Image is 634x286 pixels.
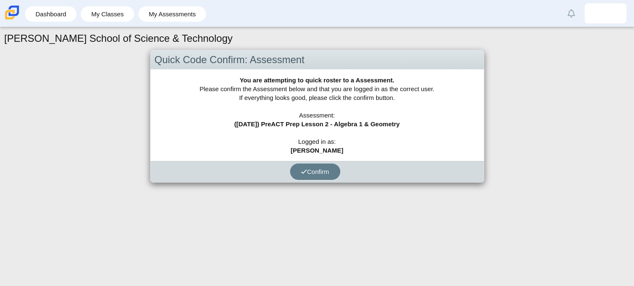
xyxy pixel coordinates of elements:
b: ([DATE]) PreACT Prep Lesson 2 - Algebra 1 & Geometry [234,120,400,128]
img: Carmen School of Science & Technology [3,4,21,21]
a: Carmen School of Science & Technology [3,15,21,23]
h1: [PERSON_NAME] School of Science & Technology [4,31,233,46]
b: [PERSON_NAME] [291,147,344,154]
img: jose.valdivia.MIXhHl [599,7,612,20]
div: Please confirm the Assessment below and that you are logged in as the correct user. If everything... [150,69,484,161]
div: Quick Code Confirm: Assessment [150,50,484,70]
a: Dashboard [29,6,72,22]
a: jose.valdivia.MIXhHl [585,3,626,23]
b: You are attempting to quick roster to a Assessment. [239,77,394,84]
span: Confirm [301,168,329,175]
a: Alerts [562,4,581,23]
a: My Classes [85,6,130,22]
a: My Assessments [143,6,202,22]
button: Confirm [290,163,340,180]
